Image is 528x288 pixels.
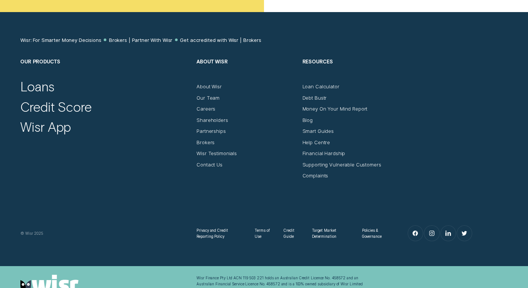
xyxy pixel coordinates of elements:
a: Target Market Determination [312,227,351,240]
a: Get accredited with Wisr | Brokers [180,37,261,43]
a: Credit Score [20,99,92,115]
h2: Resources [302,59,402,83]
a: Wisr: For Smarter Money Decisions [20,37,101,43]
a: About Wisr [196,83,222,89]
a: Shareholders [196,117,228,123]
a: Terms of Use [255,227,272,240]
a: Brokers | Partner With Wisr [109,37,172,43]
a: Loan Calculator [302,83,339,89]
a: Instagram [424,226,439,240]
a: Privacy and Credit Reporting Policy [196,227,244,240]
a: Facebook [408,226,423,240]
a: Loans [20,79,54,95]
a: Policies & Governance [362,227,391,240]
a: Contact Us [196,162,223,168]
a: Debt Bustr [302,95,327,101]
a: Careers [196,106,215,112]
a: Twitter [457,226,472,240]
a: Brokers [196,139,215,145]
a: Money On Your Mind Report [302,106,368,112]
a: LinkedIn [441,226,456,240]
a: Help Centre [302,139,330,145]
a: Credit Guide [284,227,301,240]
a: Partnerships [196,128,226,134]
a: Wisr Testimonials [196,150,237,156]
a: Wisr App [20,119,71,135]
h2: About Wisr [196,59,296,83]
h2: Our Products [20,59,190,83]
div: © Wisr 2025 [17,230,193,236]
a: Supporting Vulnerable Customers [302,162,381,168]
a: Blog [302,117,313,123]
a: Our Team [196,95,219,101]
a: Financial Hardship [302,150,345,156]
a: Complaints [302,172,328,179]
a: Smart Guides [302,128,334,134]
